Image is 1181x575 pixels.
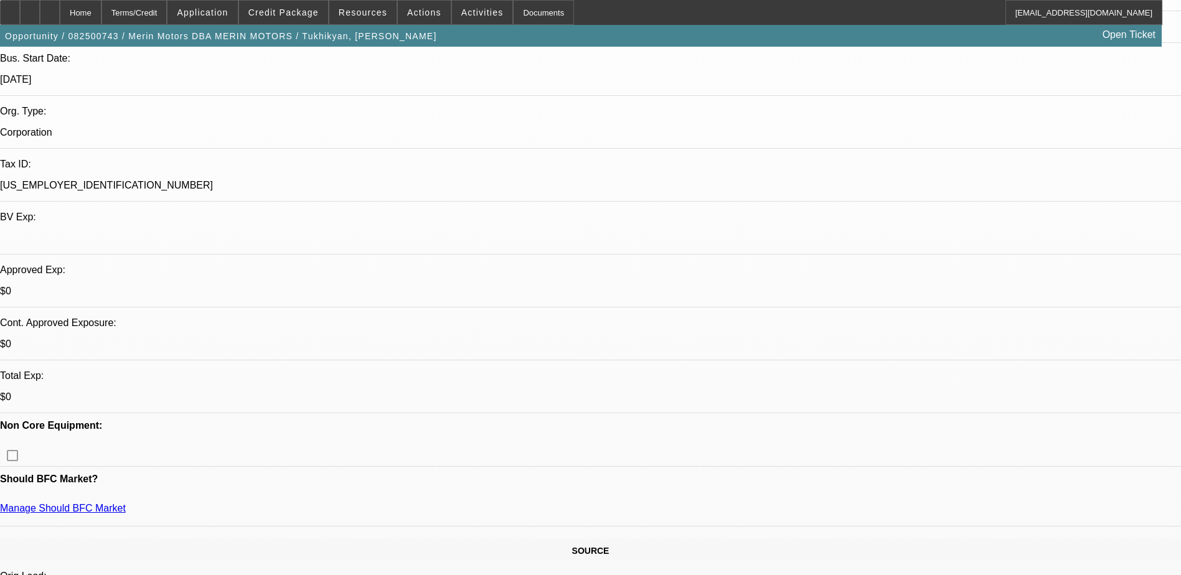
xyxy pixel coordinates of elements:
span: Application [177,7,228,17]
span: Actions [407,7,441,17]
span: Credit Package [248,7,319,17]
button: Application [167,1,237,24]
button: Credit Package [239,1,328,24]
span: SOURCE [572,546,609,556]
a: Open Ticket [1098,24,1160,45]
span: Activities [461,7,504,17]
button: Activities [452,1,513,24]
span: Resources [339,7,387,17]
button: Resources [329,1,397,24]
span: Opportunity / 082500743 / Merin Motors DBA MERIN MOTORS / Tukhikyan, [PERSON_NAME] [5,31,437,41]
button: Actions [398,1,451,24]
